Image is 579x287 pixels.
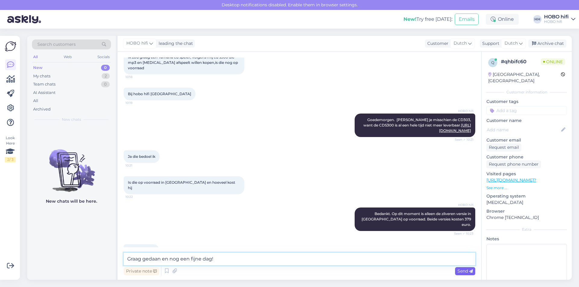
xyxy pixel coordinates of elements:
span: Bij hobo hifi [GEOGRAPHIC_DATA] [128,92,191,96]
span: Dutch [505,40,518,47]
p: Browser [486,208,567,214]
div: Request email [486,143,521,151]
div: HH [533,15,542,23]
p: Operating system [486,193,567,199]
div: Archive chat [528,39,566,48]
p: Customer tags [486,98,567,105]
span: Is die op voorraad in [GEOGRAPHIC_DATA] en hoeveel kost hij [128,180,236,190]
input: Add a tag [486,106,567,115]
span: HOBO hifi [451,109,473,113]
span: 10:19 [125,101,148,105]
input: Add name [487,126,560,133]
span: Send [457,268,473,274]
p: Customer email [486,137,567,143]
div: 2 [102,73,110,79]
div: All [33,98,38,104]
button: Emails [455,14,479,25]
p: New chats will be here. [46,198,97,204]
div: # qhbifc60 [501,58,541,65]
div: [GEOGRAPHIC_DATA], [GEOGRAPHIC_DATA] [488,71,561,84]
a: [URL][DOMAIN_NAME]? [486,177,536,183]
div: Archived [33,106,51,112]
div: Customer information [486,89,567,95]
p: Notes [486,236,567,242]
span: New chats [62,117,81,122]
span: Goedemorgen. [PERSON_NAME] je misschien de CD303, want de CDS300 is al een hele tijd niet meer le... [363,117,472,133]
div: Socials [96,53,111,61]
div: Try free [DATE]: [403,16,452,23]
p: Customer phone [486,154,567,160]
span: 10:18 [125,75,148,79]
div: leading the chat [156,40,193,47]
div: Support [480,40,499,47]
span: HOBO hifi [451,203,473,207]
p: [MEDICAL_DATA] [486,199,567,206]
div: Online [486,14,519,25]
img: Askly Logo [5,41,16,52]
div: 0 [101,81,110,87]
span: Ja die bedoel ik [128,154,155,159]
span: Search customers [37,41,76,48]
div: My chats [33,73,50,79]
div: 0 [101,65,110,71]
div: Extra [486,227,567,232]
div: All [32,53,39,61]
span: 10:22 [125,195,148,199]
p: Customer name [486,117,567,124]
div: HOBO hifi [544,19,569,24]
div: Request phone number [486,160,541,168]
div: Web [62,53,73,61]
p: See more ... [486,185,567,191]
textarea: Graag gedaan en nog een fijne dag! [124,253,475,265]
span: Seen ✓ 10:21 [451,137,473,142]
span: Seen ✓ 10:23 [451,231,473,236]
div: HOBO hifi [544,14,569,19]
p: Visited pages [486,171,567,177]
div: Look Here [5,135,16,162]
p: Chrome [TECHNICAL_ID] [486,214,567,221]
b: New! [403,16,416,22]
span: Online [541,58,565,65]
span: 10:21 [125,163,148,168]
span: HOBO hifi [126,40,148,47]
div: Customer [425,40,448,47]
span: Dutch [454,40,467,47]
a: HOBO hifiHOBO hifi [544,14,575,24]
span: q [491,60,494,65]
div: 2 / 3 [5,157,16,162]
img: No chats [27,139,116,193]
span: Ik zou graag een Yamaha cd speler, volgens mij cd s300 die mp3 en [MEDICAL_DATA] afspeelt willen ... [128,55,239,70]
div: AI Assistant [33,90,55,96]
div: Private note [124,267,159,275]
div: New [33,65,43,71]
div: Team chats [33,81,55,87]
span: Bedankt. Op dit moment is alleen de zilveren versie in [GEOGRAPHIC_DATA] op voorraad. Beide versi... [362,211,472,227]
